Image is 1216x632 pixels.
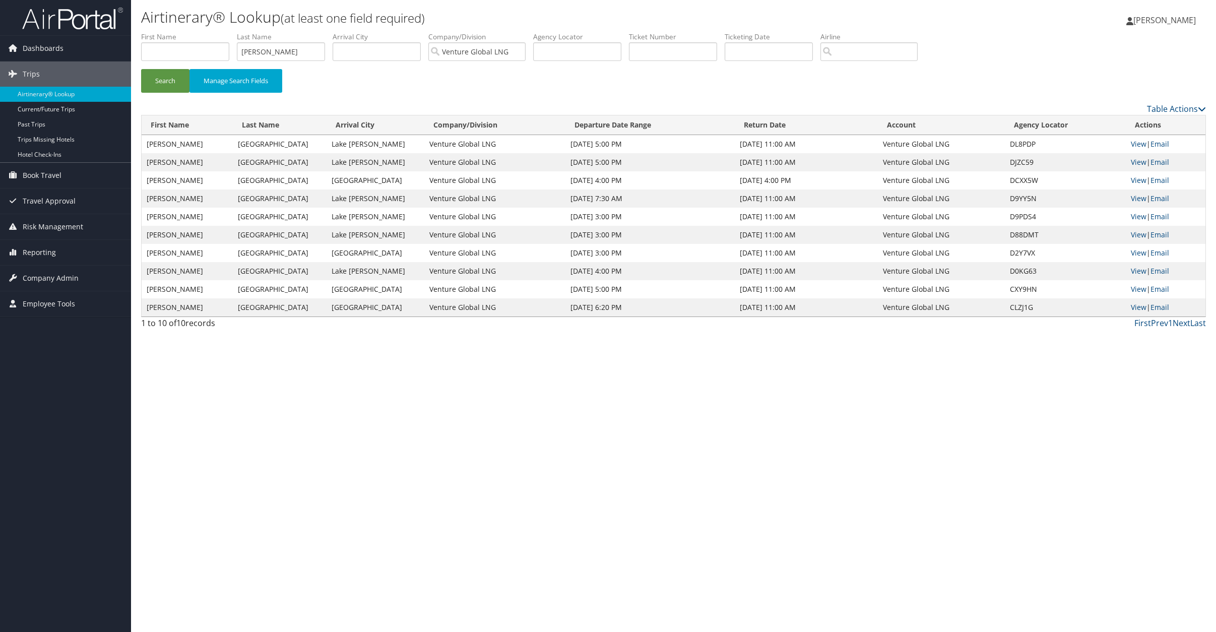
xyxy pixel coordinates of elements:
label: Ticket Number [629,32,725,42]
td: | [1126,153,1205,171]
div: 1 to 10 of records [141,317,396,334]
a: View [1131,175,1146,185]
td: | [1126,171,1205,189]
td: Lake [PERSON_NAME] [327,208,424,226]
a: First [1134,318,1151,329]
td: [DATE] 3:00 PM [565,226,735,244]
td: Venture Global LNG [878,208,1005,226]
td: [GEOGRAPHIC_DATA] [233,208,327,226]
a: Email [1150,284,1169,294]
td: [GEOGRAPHIC_DATA] [327,244,424,262]
td: D9YY5N [1005,189,1126,208]
a: Email [1150,157,1169,167]
td: Venture Global LNG [424,153,565,171]
td: Venture Global LNG [424,244,565,262]
a: [PERSON_NAME] [1126,5,1206,35]
a: Table Actions [1147,103,1206,114]
a: 1 [1168,318,1173,329]
td: CXY9HN [1005,280,1126,298]
label: Airline [820,32,925,42]
a: Last [1190,318,1206,329]
img: airportal-logo.png [22,7,123,30]
td: [DATE] 4:00 PM [565,262,735,280]
th: Return Date: activate to sort column ascending [735,115,878,135]
td: [DATE] 5:00 PM [565,280,735,298]
a: View [1131,139,1146,149]
td: [DATE] 11:00 AM [735,135,878,153]
a: View [1131,284,1146,294]
span: Travel Approval [23,188,76,214]
td: DJZC59 [1005,153,1126,171]
td: | [1126,189,1205,208]
td: D88DMT [1005,226,1126,244]
a: Email [1150,139,1169,149]
a: Email [1150,175,1169,185]
td: [DATE] 11:00 AM [735,189,878,208]
td: [DATE] 11:00 AM [735,298,878,317]
a: View [1131,230,1146,239]
a: Email [1150,230,1169,239]
td: Lake [PERSON_NAME] [327,226,424,244]
label: First Name [141,32,237,42]
label: Arrival City [333,32,428,42]
a: View [1131,266,1146,276]
td: D9PDS4 [1005,208,1126,226]
td: CLZJ1G [1005,298,1126,317]
td: [PERSON_NAME] [142,189,233,208]
a: Email [1150,302,1169,312]
td: [DATE] 6:20 PM [565,298,735,317]
td: [GEOGRAPHIC_DATA] [233,189,327,208]
td: Venture Global LNG [878,171,1005,189]
td: [DATE] 3:00 PM [565,244,735,262]
td: | [1126,262,1205,280]
th: Departure Date Range: activate to sort column ascending [565,115,735,135]
td: [DATE] 11:00 AM [735,208,878,226]
td: [GEOGRAPHIC_DATA] [233,244,327,262]
td: Venture Global LNG [424,208,565,226]
span: Employee Tools [23,291,75,317]
td: | [1126,226,1205,244]
td: Venture Global LNG [424,280,565,298]
td: | [1126,208,1205,226]
label: Ticketing Date [725,32,820,42]
span: Book Travel [23,163,61,188]
a: View [1131,302,1146,312]
td: | [1126,280,1205,298]
td: Lake [PERSON_NAME] [327,135,424,153]
td: Venture Global LNG [424,189,565,208]
td: [DATE] 5:00 PM [565,153,735,171]
td: [GEOGRAPHIC_DATA] [233,153,327,171]
td: [PERSON_NAME] [142,280,233,298]
label: Company/Division [428,32,533,42]
th: Account: activate to sort column ascending [878,115,1005,135]
td: Venture Global LNG [878,244,1005,262]
td: D0KG63 [1005,262,1126,280]
th: Company/Division [424,115,565,135]
a: Email [1150,212,1169,221]
th: Agency Locator: activate to sort column ascending [1005,115,1126,135]
td: [PERSON_NAME] [142,244,233,262]
span: Reporting [23,240,56,265]
td: DCXX5W [1005,171,1126,189]
span: 10 [176,318,185,329]
td: Venture Global LNG [424,298,565,317]
h1: Airtinerary® Lookup [141,7,851,28]
td: Venture Global LNG [424,262,565,280]
td: [GEOGRAPHIC_DATA] [233,262,327,280]
span: Risk Management [23,214,83,239]
a: Prev [1151,318,1168,329]
a: View [1131,248,1146,258]
td: Venture Global LNG [878,135,1005,153]
td: [PERSON_NAME] [142,153,233,171]
th: Arrival City: activate to sort column ascending [327,115,424,135]
td: [DATE] 7:30 AM [565,189,735,208]
td: [PERSON_NAME] [142,171,233,189]
td: [DATE] 11:00 AM [735,226,878,244]
td: Lake [PERSON_NAME] [327,153,424,171]
td: [GEOGRAPHIC_DATA] [233,298,327,317]
td: [DATE] 3:00 PM [565,208,735,226]
a: Email [1150,194,1169,203]
td: [GEOGRAPHIC_DATA] [327,171,424,189]
td: [PERSON_NAME] [142,226,233,244]
label: Last Name [237,32,333,42]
